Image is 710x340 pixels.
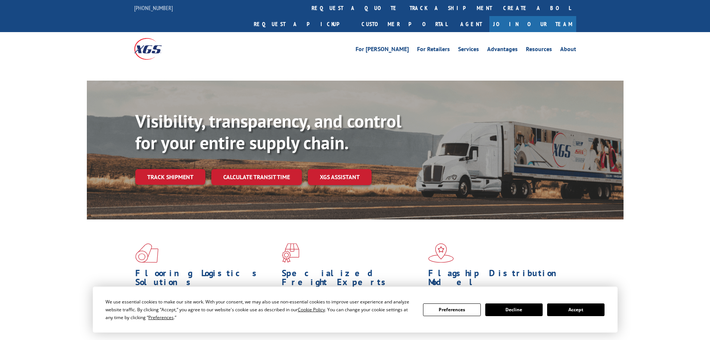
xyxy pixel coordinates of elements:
[135,269,276,290] h1: Flooring Logistics Solutions
[211,169,302,185] a: Calculate transit time
[423,303,480,316] button: Preferences
[105,298,414,321] div: We use essential cookies to make our site work. With your consent, we may also use non-essential ...
[282,243,299,263] img: xgs-icon-focused-on-flooring-red
[356,46,409,54] a: For [PERSON_NAME]
[526,46,552,54] a: Resources
[453,16,489,32] a: Agent
[489,16,576,32] a: Join Our Team
[485,303,543,316] button: Decline
[93,287,618,333] div: Cookie Consent Prompt
[135,169,205,185] a: Track shipment
[428,269,569,290] h1: Flagship Distribution Model
[248,16,356,32] a: Request a pickup
[148,314,174,321] span: Preferences
[298,306,325,313] span: Cookie Policy
[487,46,518,54] a: Advantages
[356,16,453,32] a: Customer Portal
[560,46,576,54] a: About
[135,243,158,263] img: xgs-icon-total-supply-chain-intelligence-red
[428,243,454,263] img: xgs-icon-flagship-distribution-model-red
[134,4,173,12] a: [PHONE_NUMBER]
[282,269,423,290] h1: Specialized Freight Experts
[135,109,401,154] b: Visibility, transparency, and control for your entire supply chain.
[547,303,605,316] button: Accept
[458,46,479,54] a: Services
[417,46,450,54] a: For Retailers
[308,169,372,185] a: XGS ASSISTANT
